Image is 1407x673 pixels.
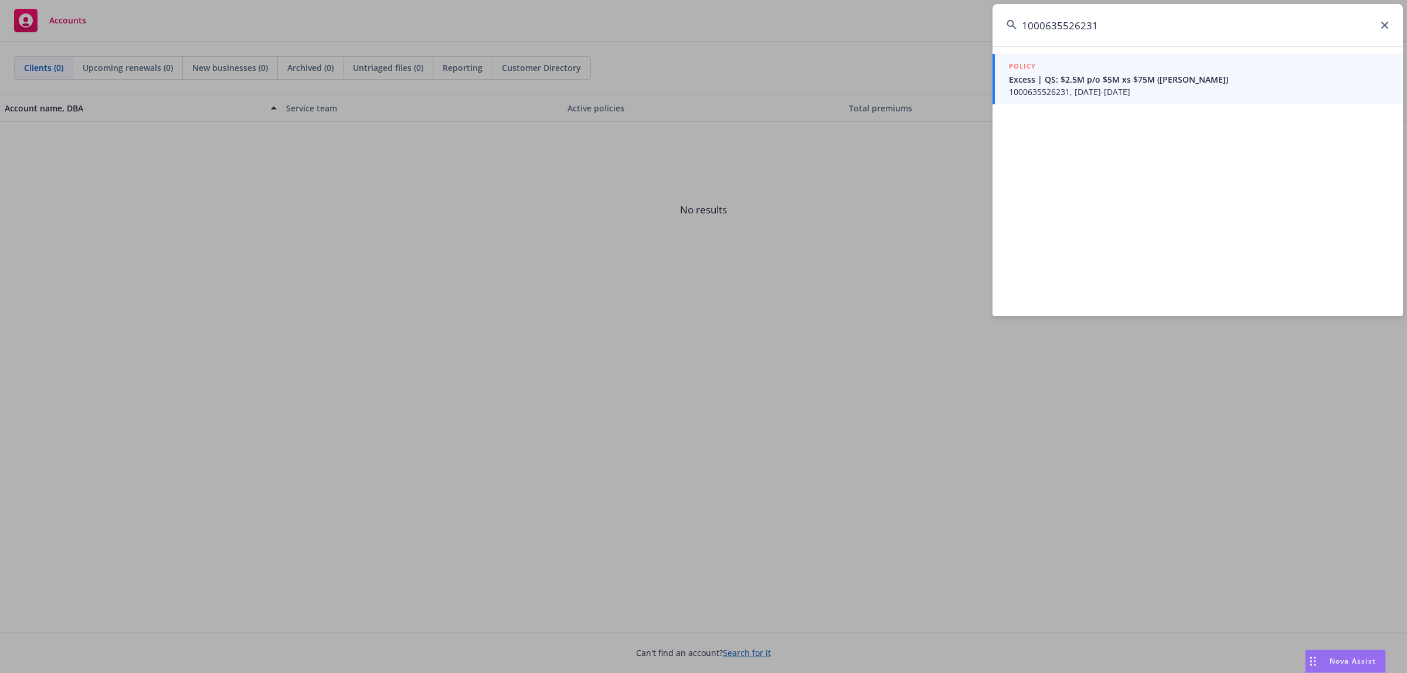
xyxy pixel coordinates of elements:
a: POLICYExcess | QS: $2.5M p/o $5M xs $75M ([PERSON_NAME])1000635526231, [DATE]-[DATE] [993,54,1403,104]
input: Search... [993,4,1403,46]
div: Drag to move [1306,650,1320,672]
span: Nova Assist [1330,656,1376,666]
span: Excess | QS: $2.5M p/o $5M xs $75M ([PERSON_NAME]) [1009,73,1389,86]
h5: POLICY [1009,60,1036,72]
button: Nova Assist [1305,650,1386,673]
span: 1000635526231, [DATE]-[DATE] [1009,86,1389,98]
